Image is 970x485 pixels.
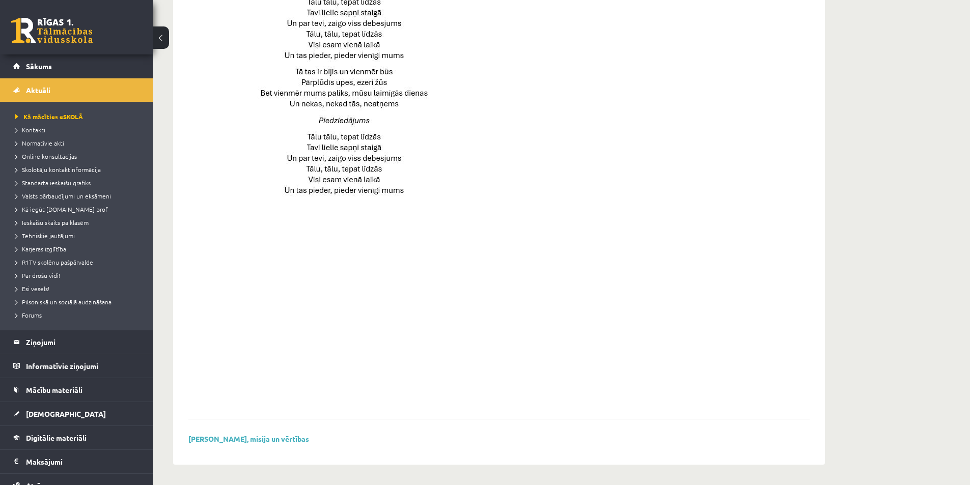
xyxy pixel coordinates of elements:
legend: Ziņojumi [26,330,140,354]
legend: Informatīvie ziņojumi [26,354,140,378]
a: Ziņojumi [13,330,140,354]
span: Karjeras izglītība [15,245,66,253]
a: Valsts pārbaudījumi un eksāmeni [15,191,143,201]
span: Esi vesels! [15,284,49,293]
a: Rīgas 1. Tālmācības vidusskola [11,18,93,43]
span: Forums [15,311,42,319]
a: Forums [15,310,143,320]
span: Ieskaišu skaits pa klasēm [15,218,89,226]
span: Kontakti [15,126,45,134]
a: Kā mācīties eSKOLĀ [15,112,143,121]
a: Mācību materiāli [13,378,140,402]
a: Karjeras izglītība [15,244,143,253]
span: Tehniskie jautājumi [15,232,75,240]
a: [PERSON_NAME], misija un vērtības [188,434,309,443]
a: Standarta ieskaišu grafiks [15,178,143,187]
span: Aktuāli [26,85,50,95]
span: Skolotāju kontaktinformācija [15,165,101,174]
a: Online konsultācijas [15,152,143,161]
a: Kā iegūt [DOMAIN_NAME] prof [15,205,143,214]
legend: Maksājumi [26,450,140,473]
a: Kontakti [15,125,143,134]
span: Mācību materiāli [26,385,82,394]
a: Tehniskie jautājumi [15,231,143,240]
a: Par drošu vidi! [15,271,143,280]
span: Normatīvie akti [15,139,64,147]
a: Maksājumi [13,450,140,473]
span: R1TV skolēnu pašpārvalde [15,258,93,266]
span: Standarta ieskaišu grafiks [15,179,91,187]
span: Sākums [26,62,52,71]
a: Pilsoniskā un sociālā audzināšana [15,297,143,306]
a: Sākums [13,54,140,78]
span: Pilsoniskā un sociālā audzināšana [15,298,112,306]
a: Normatīvie akti [15,138,143,148]
a: [DEMOGRAPHIC_DATA] [13,402,140,425]
span: [DEMOGRAPHIC_DATA] [26,409,106,418]
span: Par drošu vidi! [15,271,60,279]
span: Valsts pārbaudījumi un eksāmeni [15,192,111,200]
a: Ieskaišu skaits pa klasēm [15,218,143,227]
span: Digitālie materiāli [26,433,87,442]
span: Kā iegūt [DOMAIN_NAME] prof [15,205,108,213]
a: R1TV skolēnu pašpārvalde [15,258,143,267]
a: Esi vesels! [15,284,143,293]
span: Kā mācīties eSKOLĀ [15,112,83,121]
a: Informatīvie ziņojumi [13,354,140,378]
a: Aktuāli [13,78,140,102]
a: Digitālie materiāli [13,426,140,449]
a: Skolotāju kontaktinformācija [15,165,143,174]
span: Online konsultācijas [15,152,77,160]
